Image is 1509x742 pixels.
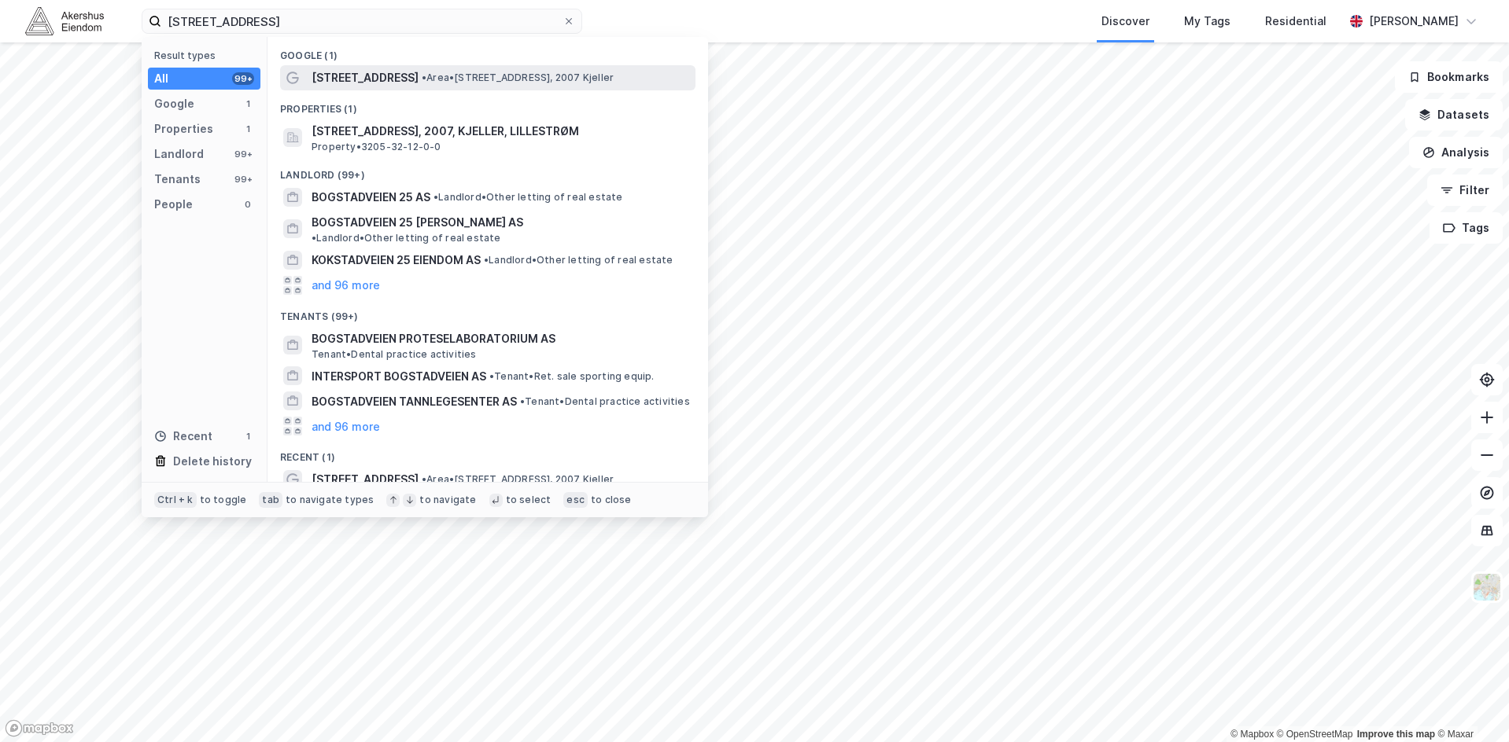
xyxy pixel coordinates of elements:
div: People [154,195,193,214]
div: Properties [154,119,213,138]
span: Landlord • Other letting of real estate [484,254,673,266]
div: Properties (1) [267,90,708,119]
div: 1 [242,97,254,110]
span: Landlord • Other letting of real estate [434,191,623,204]
div: Google [154,94,194,113]
span: • [422,72,426,83]
button: and 96 more [312,276,380,295]
div: Landlord (99+) [267,156,708,185]
div: Tenants (99+) [267,298,708,326]
a: Mapbox homepage [5,719,74,737]
span: • [434,191,438,203]
div: All [154,69,168,88]
span: BOGSTADVEIEN PROTESELABORATORIUM AS [312,329,689,348]
button: Bookmarks [1395,61,1503,93]
button: Tags [1430,212,1503,244]
div: to navigate types [286,494,374,506]
span: Area • [STREET_ADDRESS], 2007 Kjeller [422,72,614,84]
div: 99+ [232,72,254,85]
span: • [312,232,316,244]
span: Property • 3205-32-12-0-0 [312,141,441,153]
span: [STREET_ADDRESS], 2007, KJELLER, LILLESTRØM [312,122,689,141]
span: Tenant • Ret. sale sporting equip. [489,370,655,383]
a: Mapbox [1230,729,1274,740]
span: KOKSTADVEIEN 25 EIENDOM AS [312,251,481,270]
div: 1 [242,430,254,443]
span: • [422,473,426,485]
input: Search by address, cadastre, landlords, tenants or people [161,9,563,33]
div: 1 [242,123,254,135]
a: Improve this map [1357,729,1435,740]
div: [PERSON_NAME] [1369,12,1459,31]
div: Landlord [154,145,204,163]
span: Tenant • Dental practice activities [312,348,477,361]
div: 99+ [232,148,254,160]
div: 99+ [232,173,254,185]
span: INTERSPORT BOGSTADVEIEN AS [312,367,486,386]
div: Recent [154,427,212,446]
span: BOGSTADVEIEN 25 AS [312,188,430,207]
img: akershus-eiendom-logo.9091f326c980b4bce74ccdd9f866810c.svg [25,7,104,35]
span: Landlord • Other letting of real estate [312,232,501,244]
span: BOGSTADVEIEN 25 [PERSON_NAME] AS [312,213,523,232]
div: tab [259,492,282,508]
span: • [520,395,525,407]
iframe: Chat Widget [1430,667,1509,742]
div: Delete history [173,452,252,471]
button: Filter [1427,174,1503,206]
div: 0 [242,198,254,211]
span: Area • [STREET_ADDRESS], 2007 Kjeller [422,473,614,486]
span: [STREET_ADDRESS] [312,68,419,87]
button: Datasets [1405,99,1503,130]
div: Discover [1101,12,1149,31]
button: Analysis [1409,137,1503,168]
div: to navigate [419,494,476,506]
div: Result types [154,50,260,61]
button: and 96 more [312,417,380,435]
span: [STREET_ADDRESS] [312,470,419,489]
span: Tenant • Dental practice activities [520,395,690,408]
img: Z [1472,572,1502,602]
div: Recent (1) [267,439,708,467]
span: • [484,254,489,266]
div: Residential [1265,12,1326,31]
span: BOGSTADVEIEN TANNLEGESENTER AS [312,392,517,411]
div: Tenants [154,170,201,189]
div: esc [563,492,588,508]
div: to toggle [200,494,247,506]
div: Google (1) [267,37,708,65]
div: Ctrl + k [154,492,197,508]
div: My Tags [1184,12,1230,31]
span: • [489,370,494,382]
a: OpenStreetMap [1277,729,1353,740]
div: to close [591,494,632,506]
div: to select [506,494,552,506]
div: Kontrollprogram for chat [1430,667,1509,742]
